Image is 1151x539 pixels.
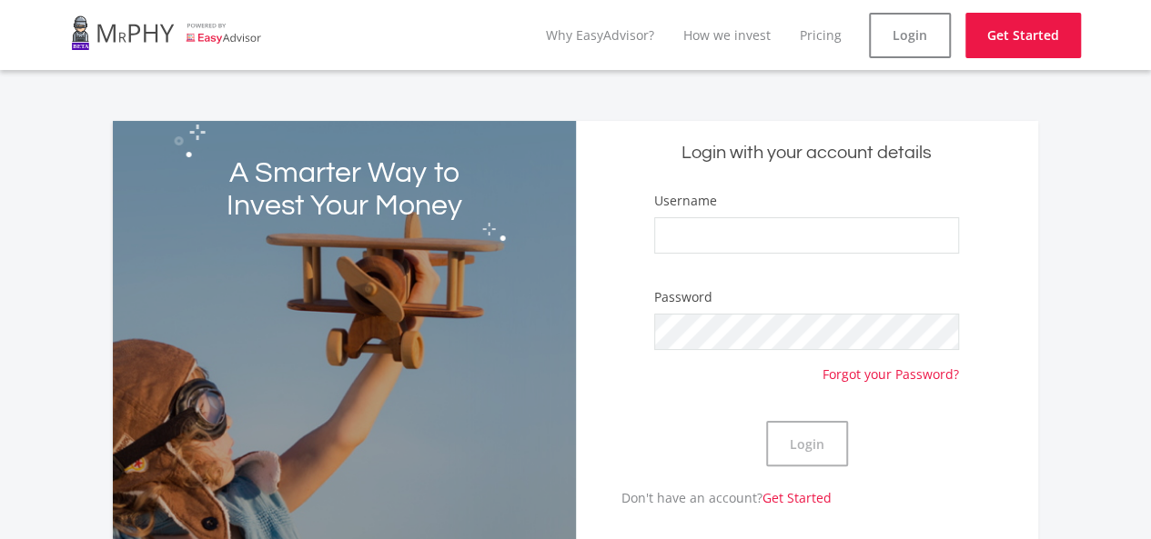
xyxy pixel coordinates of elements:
a: Get Started [762,489,832,506]
a: Forgot your Password? [823,350,959,384]
a: Why EasyAdvisor? [546,26,654,44]
p: Don't have an account? [576,488,832,507]
label: Password [654,288,712,306]
a: Login [869,13,951,58]
label: Username [654,192,717,210]
h2: A Smarter Way to Invest Your Money [206,157,483,223]
a: How we invest [683,26,771,44]
h5: Login with your account details [590,141,1025,165]
a: Get Started [965,13,1081,58]
button: Login [766,421,848,466]
a: Pricing [800,26,842,44]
